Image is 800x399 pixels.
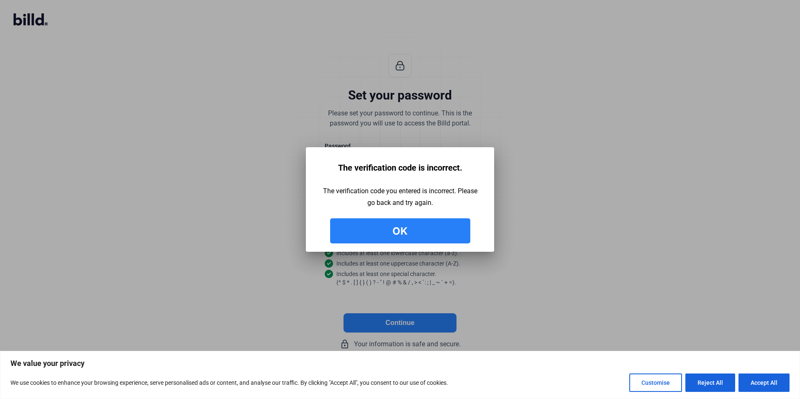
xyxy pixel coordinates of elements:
[10,358,790,368] p: We value your privacy
[318,185,482,209] div: The verification code you entered is incorrect. Please go back and try again.
[338,160,462,176] div: The verification code is incorrect.
[738,373,790,392] button: Accept All
[685,373,735,392] button: Reject All
[330,218,470,243] button: Ok
[10,378,448,388] p: We use cookies to enhance your browsing experience, serve personalised ads or content, and analys...
[629,373,682,392] button: Customise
